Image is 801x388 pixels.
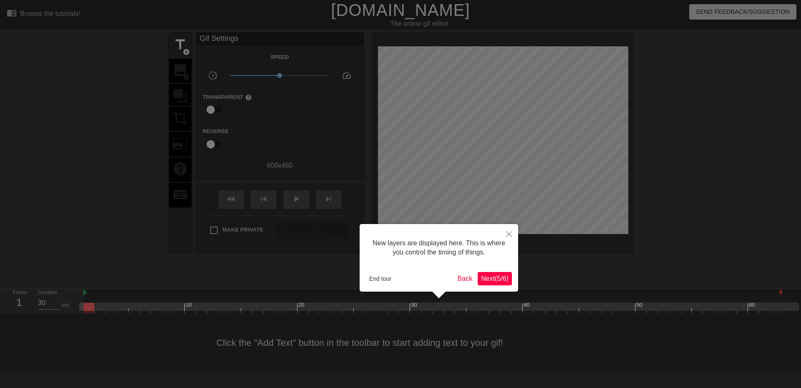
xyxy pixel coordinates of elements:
span: Next ( 5 / 6 ) [481,275,509,282]
button: Back [454,272,476,285]
div: New layers are displayed here. This is where you control the timing of things. [366,230,512,266]
button: Close [500,224,518,243]
button: End tour [366,272,395,285]
button: Next [478,272,512,285]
